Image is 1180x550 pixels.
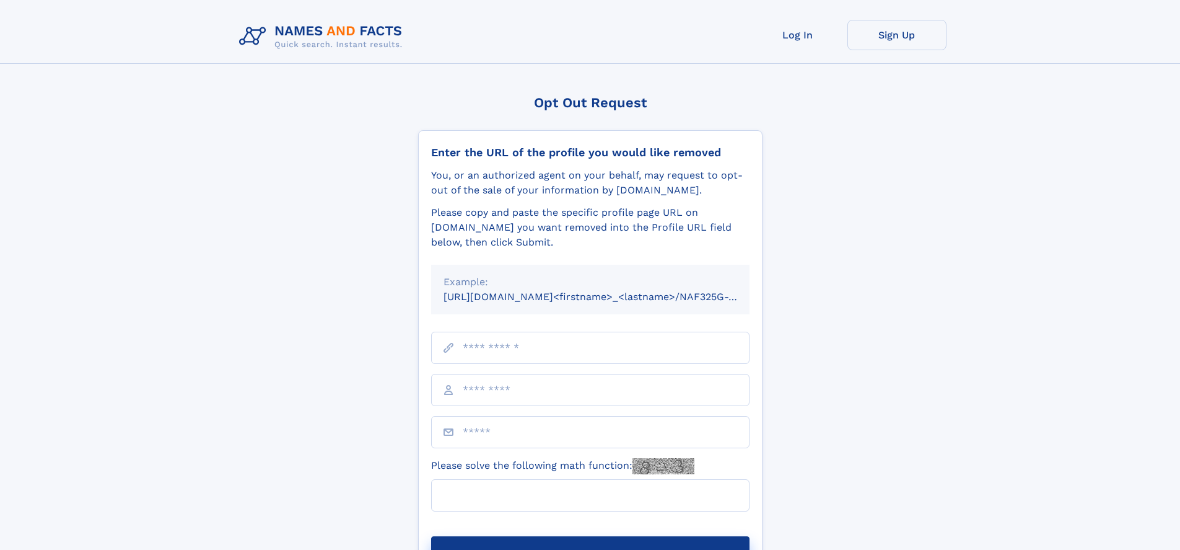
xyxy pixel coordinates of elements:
[431,168,750,198] div: You, or an authorized agent on your behalf, may request to opt-out of the sale of your informatio...
[847,20,946,50] a: Sign Up
[748,20,847,50] a: Log In
[431,458,694,474] label: Please solve the following math function:
[234,20,413,53] img: Logo Names and Facts
[431,146,750,159] div: Enter the URL of the profile you would like removed
[444,275,737,290] div: Example:
[444,291,773,303] small: [URL][DOMAIN_NAME]<firstname>_<lastname>/NAF325G-xxxxxxxx
[418,95,763,110] div: Opt Out Request
[431,205,750,250] div: Please copy and paste the specific profile page URL on [DOMAIN_NAME] you want removed into the Pr...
